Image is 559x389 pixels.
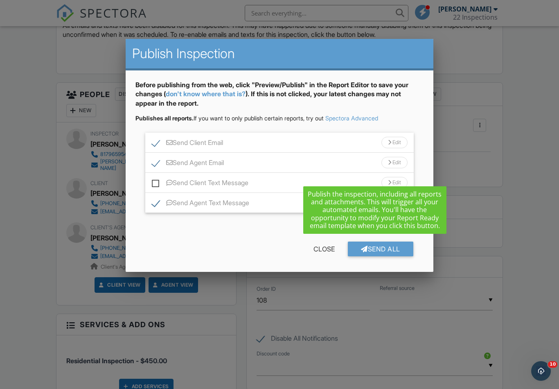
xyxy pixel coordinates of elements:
label: Send Agent Email [152,159,224,169]
div: Send All [348,242,413,256]
div: Before publishing from the web, click "Preview/Publish" in the Report Editor to save your changes... [135,80,423,114]
div: Edit [381,157,408,168]
label: Send Client Text Message [152,179,248,189]
strong: Publishes all reports. [135,115,194,122]
span: 10 [548,361,557,368]
div: You can edit email/text templates in . [142,226,417,233]
a: don't know where that is? [166,90,246,98]
span: If you want to only publish certain reports, try out [135,115,324,122]
label: Send Client Email [152,139,223,149]
div: Edit [381,137,408,148]
div: Close [300,242,348,256]
label: Send Agent Text Message [152,199,249,209]
div: Edit [381,177,408,188]
a: Spectora Advanced [325,115,378,122]
div: Edit [381,197,408,208]
a: Automation [389,226,416,232]
h2: Publish Inspection [132,45,426,62]
iframe: Intercom live chat [531,361,551,381]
